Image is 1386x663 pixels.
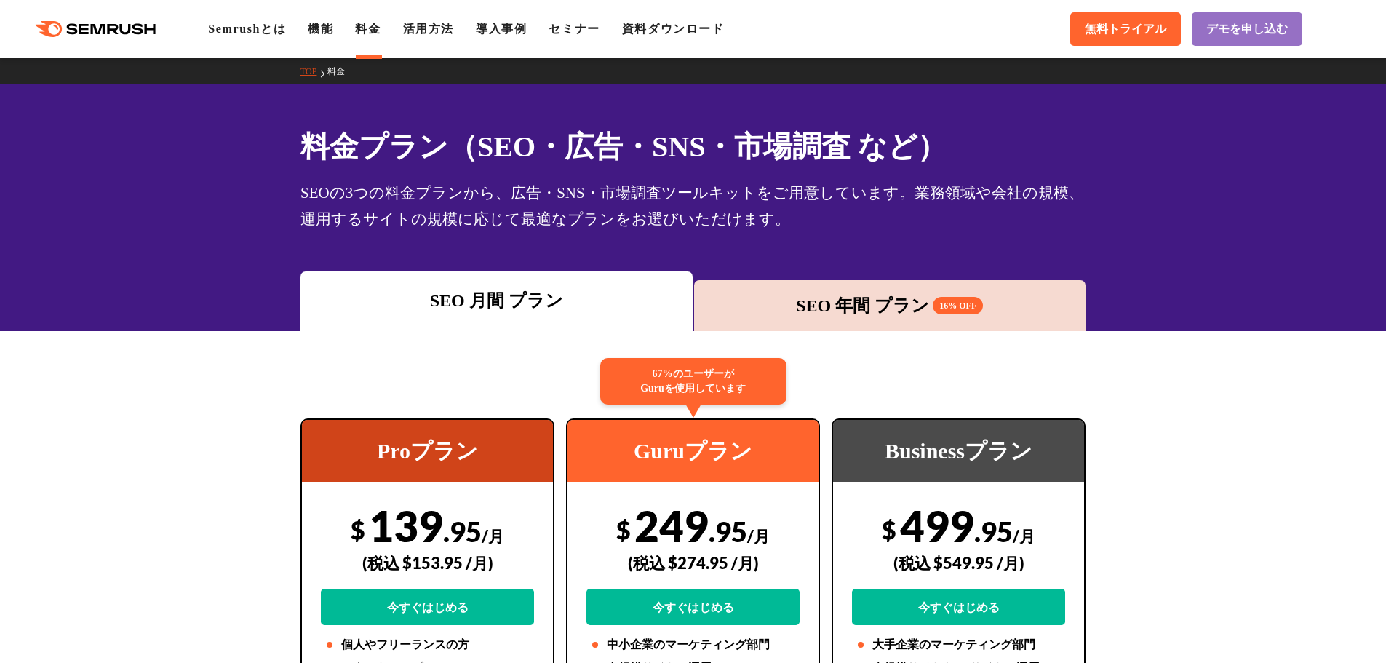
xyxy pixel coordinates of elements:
div: 249 [586,500,800,625]
a: 資料ダウンロード [622,23,725,35]
div: SEO 月間 プラン [308,287,685,314]
a: 今すぐはじめる [321,589,534,625]
div: (税込 $153.95 /月) [321,537,534,589]
h1: 料金プラン（SEO・広告・SNS・市場調査 など） [300,125,1086,168]
li: 個人やフリーランスの方 [321,636,534,654]
a: 今すぐはじめる [852,589,1065,625]
a: TOP [300,66,327,76]
a: セミナー [549,23,600,35]
div: (税込 $274.95 /月) [586,537,800,589]
span: 無料トライアル [1085,22,1166,37]
div: 499 [852,500,1065,625]
div: Proプラン [302,420,553,482]
div: Businessプラン [833,420,1084,482]
span: $ [882,515,896,544]
span: /月 [1013,526,1035,546]
a: 今すぐはじめる [586,589,800,625]
div: 139 [321,500,534,625]
div: (税込 $549.95 /月) [852,537,1065,589]
div: Guruプラン [567,420,819,482]
a: 料金 [327,66,356,76]
li: 中小企業のマーケティング部門 [586,636,800,654]
a: 導入事例 [476,23,527,35]
div: SEO 年間 プラン [701,293,1079,319]
span: $ [351,515,365,544]
a: デモを申し込む [1192,12,1302,46]
span: /月 [747,526,770,546]
a: 無料トライアル [1070,12,1181,46]
span: .95 [974,515,1013,548]
a: 料金 [355,23,381,35]
a: 機能 [308,23,333,35]
span: .95 [709,515,747,548]
li: 大手企業のマーケティング部門 [852,636,1065,654]
span: .95 [443,515,482,548]
span: デモを申し込む [1206,22,1288,37]
div: 67%のユーザーが Guruを使用しています [600,358,786,405]
span: $ [616,515,631,544]
span: 16% OFF [933,297,983,314]
a: Semrushとは [208,23,286,35]
div: SEOの3つの料金プランから、広告・SNS・市場調査ツールキットをご用意しています。業務領域や会社の規模、運用するサイトの規模に応じて最適なプランをお選びいただけます。 [300,180,1086,232]
span: /月 [482,526,504,546]
a: 活用方法 [403,23,454,35]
